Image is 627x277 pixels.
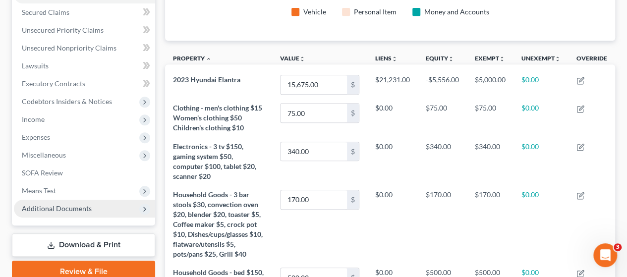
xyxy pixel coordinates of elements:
td: $0.00 [367,185,418,263]
a: Unsecured Nonpriority Claims [14,39,155,57]
i: unfold_more [392,56,398,62]
span: Miscellaneous [22,151,66,159]
a: Exemptunfold_more [475,55,505,62]
div: $ [347,75,359,94]
span: Expenses [22,133,50,141]
a: Unsecured Priority Claims [14,21,155,39]
td: $5,000.00 [467,70,513,99]
div: $ [347,142,359,161]
div: Personal Item [354,7,397,17]
i: unfold_more [555,56,561,62]
a: Property expand_less [173,55,212,62]
span: 3 [614,243,622,251]
i: unfold_more [499,56,505,62]
div: Money and Accounts [424,7,489,17]
span: Income [22,115,45,123]
span: Household Goods - 3 bar stools $30, convection oven $20, blender $20, toaster $5, Coffee maker $5... [173,190,263,258]
a: Valueunfold_more [280,55,305,62]
td: $0.00 [513,185,569,263]
div: $ [347,104,359,122]
span: Unsecured Priority Claims [22,26,104,34]
td: $0.00 [367,99,418,137]
span: Clothing - men's clothing $15 Women's clothing $50 Children's clothing $10 [173,104,262,132]
div: Vehicle [303,7,326,17]
span: Executory Contracts [22,79,85,88]
input: 0.00 [281,142,347,161]
td: $170.00 [467,185,513,263]
span: Means Test [22,186,56,195]
a: SOFA Review [14,164,155,182]
a: Lawsuits [14,57,155,75]
input: 0.00 [281,75,347,94]
td: $0.00 [513,137,569,185]
span: SOFA Review [22,168,63,177]
td: $0.00 [513,99,569,137]
td: $0.00 [367,137,418,185]
input: 0.00 [281,104,347,122]
td: $75.00 [467,99,513,137]
span: Electronics - 3 tv $150, gaming system $50, computer $100, tablet $20, scanner $20 [173,142,256,180]
a: Liensunfold_more [375,55,398,62]
i: unfold_more [448,56,454,62]
a: Secured Claims [14,3,155,21]
a: Executory Contracts [14,75,155,93]
td: $0.00 [513,70,569,99]
a: Equityunfold_more [426,55,454,62]
a: Download & Print [12,233,155,257]
span: Secured Claims [22,8,69,16]
span: Additional Documents [22,204,92,213]
td: -$5,556.00 [418,70,467,99]
th: Override [569,49,615,71]
span: Unsecured Nonpriority Claims [22,44,116,52]
i: expand_less [206,56,212,62]
td: $75.00 [418,99,467,137]
span: Lawsuits [22,61,49,70]
a: Unexemptunfold_more [521,55,561,62]
iframe: Intercom live chat [593,243,617,267]
td: $170.00 [418,185,467,263]
td: $340.00 [418,137,467,185]
div: $ [347,190,359,209]
input: 0.00 [281,190,347,209]
td: $340.00 [467,137,513,185]
i: unfold_more [299,56,305,62]
td: $21,231.00 [367,70,418,99]
span: Codebtors Insiders & Notices [22,97,112,106]
span: 2023 Hyundai Elantra [173,75,240,84]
